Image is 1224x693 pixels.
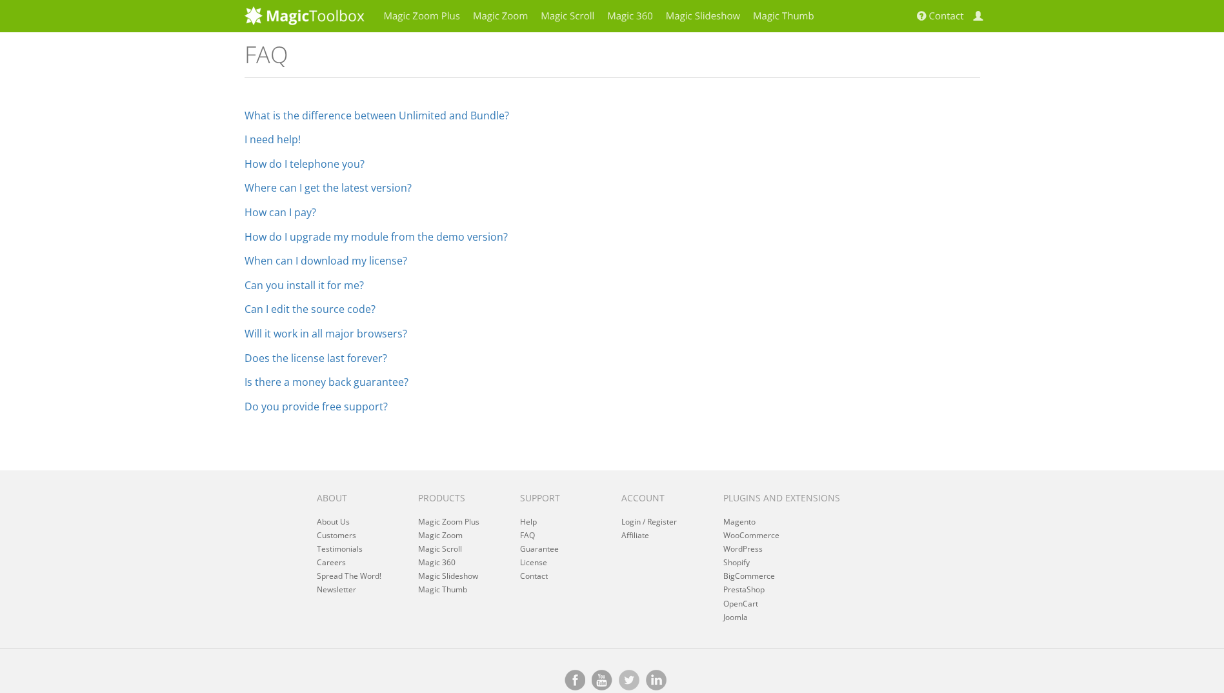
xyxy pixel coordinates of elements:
h6: Support [520,493,602,503]
h1: FAQ [245,42,980,78]
a: PrestaShop [723,584,765,595]
a: Magic Scroll [418,543,462,554]
a: Can you install it for me? [245,278,364,292]
a: When can I download my license? [245,254,407,268]
a: Guarantee [520,543,559,554]
a: Testimonials [317,543,363,554]
a: Magic Toolbox's Twitter account [619,670,639,690]
a: FAQ [520,530,535,541]
a: Magic Toolbox on Facebook [565,670,585,690]
a: How can I pay? [245,205,316,219]
a: Customers [317,530,356,541]
a: Magic Toolbox on [DOMAIN_NAME] [592,670,612,690]
a: Magic Slideshow [418,570,478,581]
a: Magic Thumb [418,584,467,595]
span: Contact [929,10,964,23]
a: Magento [723,516,756,527]
a: Do you provide free support? [245,399,388,414]
h6: Plugins and extensions [723,493,856,503]
h6: About [317,493,399,503]
a: Spread The Word! [317,570,381,581]
a: About Us [317,516,350,527]
a: Does the license last forever? [245,351,387,365]
a: Newsletter [317,584,356,595]
a: BigCommerce [723,570,775,581]
h6: Products [418,493,500,503]
a: Where can I get the latest version? [245,181,412,195]
a: Careers [317,557,346,568]
h6: Account [621,493,703,503]
a: Magic Toolbox on [DOMAIN_NAME] [646,670,667,690]
a: Magic Zoom [418,530,463,541]
a: Login / Register [621,516,677,527]
a: Affiliate [621,530,649,541]
a: WooCommerce [723,530,779,541]
a: Help [520,516,537,527]
a: Shopify [723,557,750,568]
a: Will it work in all major browsers? [245,326,407,341]
a: Magic Zoom Plus [418,516,479,527]
a: Joomla [723,612,748,623]
a: Can I edit the source code? [245,302,376,316]
a: OpenCart [723,598,758,609]
a: What is the difference between Unlimited and Bundle? [245,108,509,123]
a: WordPress [723,543,763,554]
a: License [520,557,547,568]
img: MagicToolbox.com - Image tools for your website [245,6,365,25]
a: How do I telephone you? [245,157,365,171]
a: How do I upgrade my module from the demo version? [245,230,508,244]
a: Contact [520,570,548,581]
a: Magic 360 [418,557,456,568]
a: Is there a money back guarantee? [245,375,408,389]
a: I need help! [245,132,301,146]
